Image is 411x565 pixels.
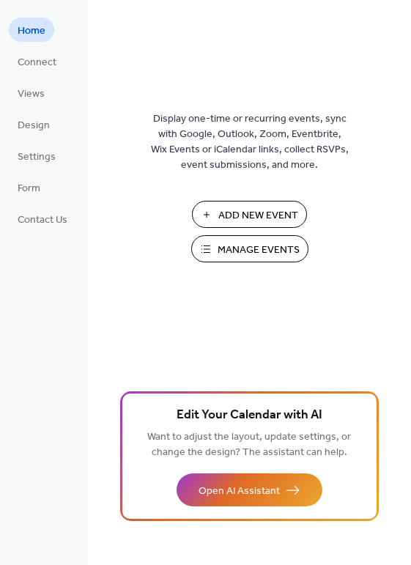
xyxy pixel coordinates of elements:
span: Manage Events [218,243,300,258]
span: Display one-time or recurring events, sync with Google, Outlook, Zoom, Eventbrite, Wix Events or ... [151,111,349,173]
a: Design [9,112,59,136]
span: Home [18,23,45,39]
a: Views [9,81,53,105]
button: Add New Event [192,201,307,228]
span: Form [18,181,40,196]
a: Settings [9,144,64,168]
span: Open AI Assistant [199,484,280,499]
span: Connect [18,55,56,70]
span: Contact Us [18,213,67,228]
a: Contact Us [9,207,76,231]
span: Want to adjust the layout, update settings, or change the design? The assistant can help. [147,427,351,462]
a: Form [9,175,49,199]
span: Design [18,118,50,133]
span: Settings [18,149,56,165]
span: Add New Event [218,208,298,224]
span: Views [18,86,45,102]
a: Connect [9,49,65,73]
button: Open AI Assistant [177,473,322,506]
a: Home [9,18,54,42]
button: Manage Events [191,235,308,262]
span: Edit Your Calendar with AI [177,405,322,426]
